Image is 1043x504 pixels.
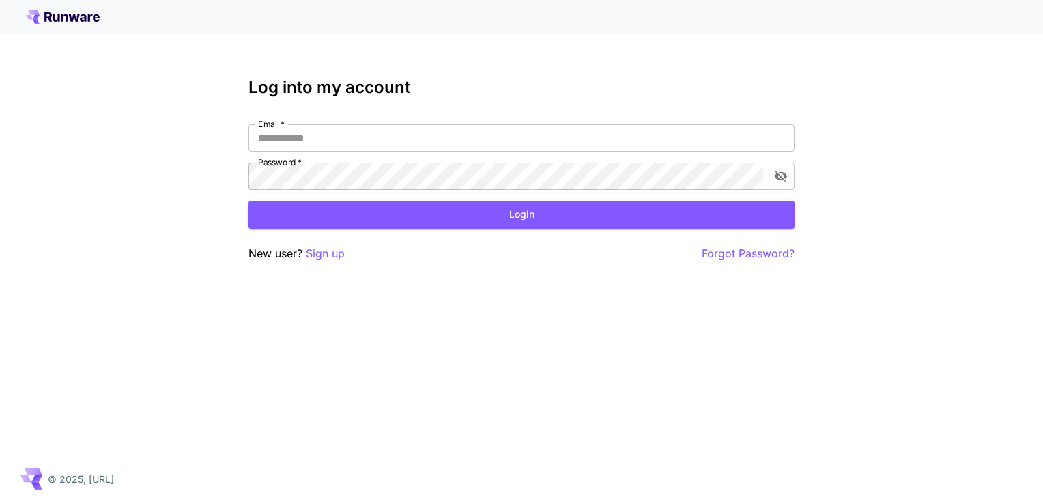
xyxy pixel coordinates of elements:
p: © 2025, [URL] [48,472,114,486]
button: Forgot Password? [702,245,795,262]
button: toggle password visibility [769,164,793,188]
button: Login [248,201,795,229]
h3: Log into my account [248,78,795,97]
button: Sign up [306,245,345,262]
label: Password [258,156,302,168]
p: New user? [248,245,345,262]
label: Email [258,118,285,130]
